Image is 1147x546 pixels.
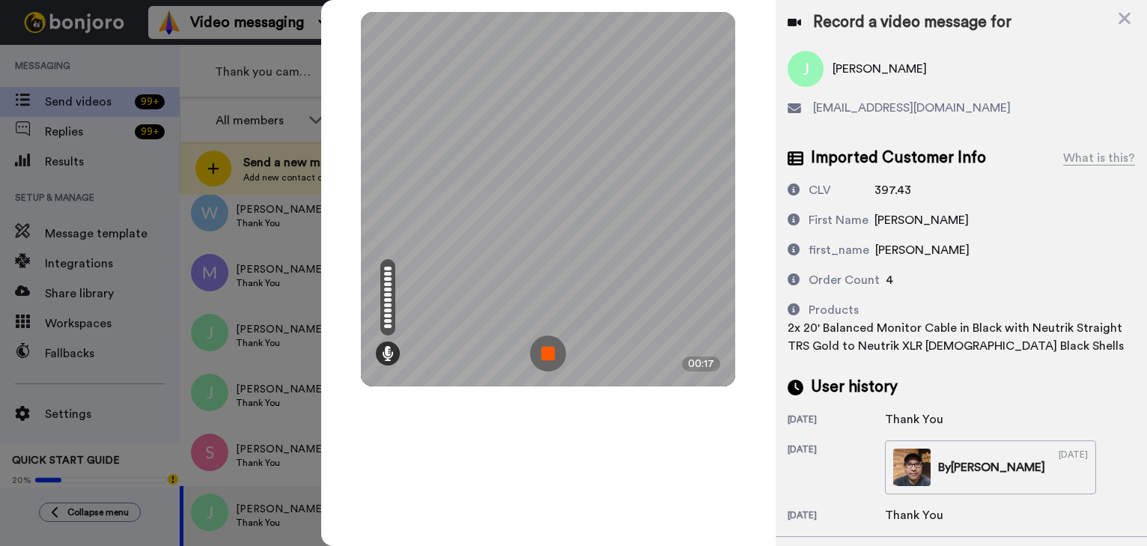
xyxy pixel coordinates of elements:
[886,274,893,286] span: 4
[788,322,1124,352] span: 2x 20' Balanced Monitor Cable in Black with Neutrik Straight TRS Gold to Neutrik XLR [DEMOGRAPHIC...
[885,506,960,524] div: Thank You
[813,99,1011,117] span: [EMAIL_ADDRESS][DOMAIN_NAME]
[938,458,1045,476] div: By [PERSON_NAME]
[682,357,720,371] div: 00:17
[874,184,911,196] span: 397.43
[893,449,931,486] img: 5d48ba4a-d77b-4a1b-9b59-0e60706105f8-thumb.jpg
[809,241,869,259] div: first_name
[875,244,970,256] span: [PERSON_NAME]
[874,214,969,226] span: [PERSON_NAME]
[809,301,859,319] div: Products
[1059,449,1088,486] div: [DATE]
[788,413,885,428] div: [DATE]
[1063,149,1135,167] div: What is this?
[788,509,885,524] div: [DATE]
[788,443,885,494] div: [DATE]
[811,147,986,169] span: Imported Customer Info
[530,336,566,371] img: ic_record_stop.svg
[809,181,831,199] div: CLV
[809,271,880,289] div: Order Count
[885,410,960,428] div: Thank You
[885,440,1096,494] a: By[PERSON_NAME][DATE]
[809,211,868,229] div: First Name
[811,376,898,398] span: User history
